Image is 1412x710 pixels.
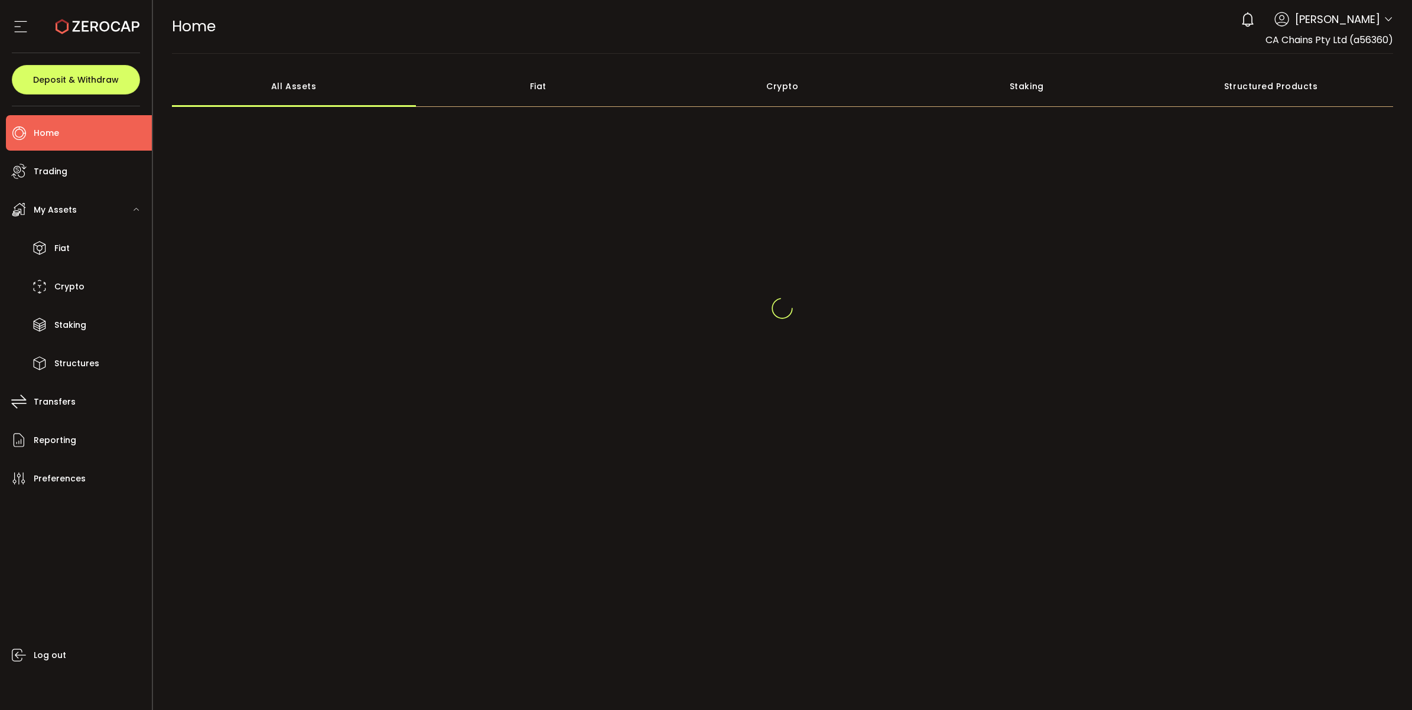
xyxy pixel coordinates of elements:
[661,66,905,107] div: Crypto
[172,66,417,107] div: All Assets
[1265,33,1393,47] span: CA Chains Pty Ltd (a56360)
[34,470,86,487] span: Preferences
[33,76,119,84] span: Deposit & Withdraw
[54,317,86,334] span: Staking
[905,66,1149,107] div: Staking
[34,201,77,219] span: My Assets
[34,393,76,411] span: Transfers
[54,240,70,257] span: Fiat
[34,163,67,180] span: Trading
[1149,66,1394,107] div: Structured Products
[34,647,66,664] span: Log out
[54,278,84,295] span: Crypto
[12,65,140,95] button: Deposit & Withdraw
[416,66,661,107] div: Fiat
[54,355,99,372] span: Structures
[172,16,216,37] span: Home
[34,432,76,449] span: Reporting
[1295,11,1380,27] span: [PERSON_NAME]
[34,125,59,142] span: Home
